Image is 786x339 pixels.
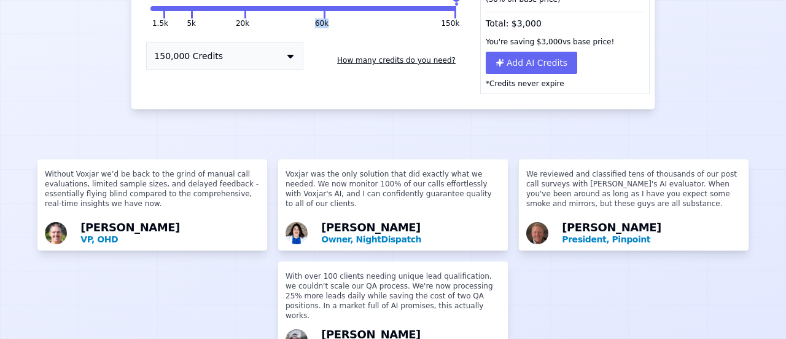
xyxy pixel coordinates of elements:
[562,233,741,245] p: President, Pinpoint
[236,18,249,28] button: 20k
[165,6,191,11] button: 5k
[481,32,649,52] div: You're saving $ 3,000 vs base price!
[45,222,67,244] img: Avatar
[187,18,196,28] button: 5k
[526,169,741,218] p: We reviewed and classified tens of thousands of our post call surveys with [PERSON_NAME]'s AI eva...
[321,233,500,245] p: Owner, NightDispatch
[150,6,163,11] button: 1.5k
[80,233,260,245] p: VP, OHD
[325,6,454,11] button: 150k
[286,169,500,218] p: Voxjar was the only solution that did exactly what we needed. We now monitor 100% of our calls ef...
[486,52,577,74] button: Add AI Credits
[562,222,741,245] div: [PERSON_NAME]
[45,169,260,218] p: Without Voxjar we’d be back to the grind of manual call evaluations, limited sample sizes, and de...
[332,50,461,70] button: How many credits do you need?
[286,271,500,325] p: With over 100 clients needing unique lead qualification, we couldn't scale our QA process. We're ...
[193,6,244,11] button: 20k
[315,18,329,28] button: 60k
[146,42,303,70] button: 150,000 Credits
[286,222,308,244] img: Avatar
[481,74,649,94] p: *Credits never expire
[441,18,459,28] button: 150k
[246,6,324,11] button: 60k
[152,18,168,28] button: 1.5k
[526,222,548,244] img: Avatar
[80,222,260,245] div: [PERSON_NAME]
[321,222,500,245] div: [PERSON_NAME]
[481,9,649,32] div: Total: $ 3,000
